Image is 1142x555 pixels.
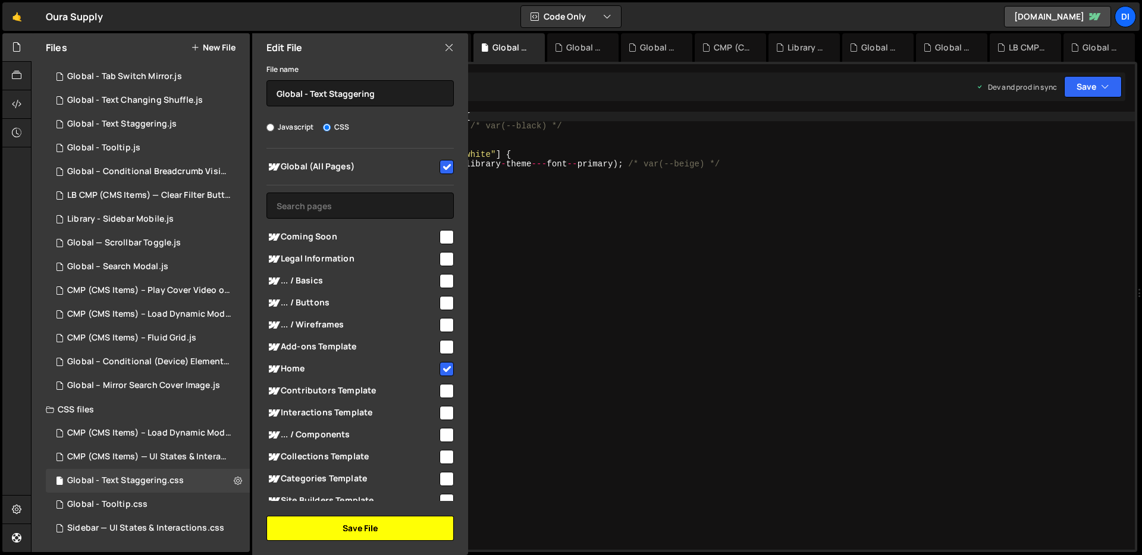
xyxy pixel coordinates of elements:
[67,475,184,486] div: Global - Text Staggering.css
[46,112,250,136] div: 14937/44781.js
[266,41,302,54] h2: Edit File
[266,472,438,486] span: Categories Template
[46,421,254,445] div: 14937/38909.css
[266,406,438,420] span: Interactions Template
[67,428,231,439] div: CMP (CMS Items) – Load Dynamic Modal (AJAX).css
[46,231,250,255] div: 14937/39947.js
[46,89,250,112] div: Global - Text Changing Shuffle.js
[566,42,604,53] div: Global - Search Modal Logic.js
[935,42,973,53] div: Global - Notification Toasters.js
[266,428,438,442] span: ... / Components
[976,82,1057,92] div: Dev and prod in sync
[266,252,438,266] span: Legal Information
[266,121,314,133] label: Javascript
[266,516,454,541] button: Save File
[266,296,438,310] span: ... / Buttons
[323,121,349,133] label: CSS
[46,516,250,540] div: 14937/44789.css
[67,261,168,272] div: Global – Search Modal.js
[266,340,438,354] span: Add-ons Template
[266,494,438,508] span: Site Builders Template
[266,230,438,244] span: Coming Soon
[1004,6,1111,27] a: [DOMAIN_NAME]
[67,71,182,82] div: Global - Tab Switch Mirror.js
[46,207,250,231] div: 14937/44593.js
[266,318,438,332] span: ... / Wireframes
[46,65,250,89] div: 14937/44975.js
[67,285,231,296] div: CMP (CMS Items) – Play Cover Video on Hover.js
[46,41,67,54] h2: Files
[67,499,148,510] div: Global - Tooltip.css
[46,10,103,24] div: Oura Supply
[1009,42,1047,53] div: LB CMP (CMS Items) — Clear Filter Buttons.js
[1083,42,1121,53] div: Global - Copy To Clipboard.js
[67,190,231,201] div: LB CMP (CMS Items) — Clear Filter Buttons.js
[46,136,250,160] div: 14937/44562.js
[46,255,250,279] div: 14937/38913.js
[67,357,231,367] div: Global – Conditional (Device) Element Visibility.js
[67,143,140,153] div: Global - Tooltip.js
[67,523,224,534] div: Sidebar — UI States & Interactions.css
[640,42,678,53] div: Global - Text Staggering.js
[46,469,250,493] div: 14937/44933.css
[492,42,531,53] div: Global - Text Staggering.css
[266,193,454,219] input: Search pages
[46,350,254,374] div: 14937/38915.js
[266,124,274,131] input: Javascript
[67,95,203,106] div: Global - Text Changing Shuffle.js
[266,80,454,106] input: Name
[1115,6,1136,27] a: Di
[266,450,438,464] span: Collections Template
[67,119,177,130] div: Global - Text Staggering.js
[67,380,220,391] div: Global – Mirror Search Cover Image.js
[323,124,331,131] input: CSS
[46,184,254,207] div: 14937/43376.js
[861,42,899,53] div: Global - Offline Mode.js
[714,42,752,53] div: CMP (CMS Page) - Rich Text Highlight Pill.js
[46,279,254,302] div: 14937/38901.js
[1064,76,1122,97] button: Save
[67,214,174,225] div: Library - Sidebar Mobile.js
[46,374,250,398] div: 14937/38911.js
[191,43,236,52] button: New File
[67,166,231,177] div: Global – Conditional Breadcrumb Visibility.js
[67,238,181,248] div: Global — Scrollbar Toggle.js
[521,6,621,27] button: Code Only
[46,160,254,184] div: 14937/44170.js
[46,445,254,469] div: 14937/43533.css
[32,398,250,421] div: CSS files
[67,333,196,343] div: CMP (CMS Items) – Fluid Grid.js
[46,493,250,516] div: 14937/44563.css
[266,64,299,75] label: File name
[67,309,231,320] div: CMP (CMS Items) – Load Dynamic Modal (AJAX).js
[788,42,826,53] div: Library - Sidebar Mobile.js
[266,160,438,174] span: Global (All Pages)
[266,274,438,288] span: ... / Basics
[67,452,231,462] div: CMP (CMS Items) — UI States & Interactions.css
[46,326,250,350] div: 14937/38918.js
[266,362,438,376] span: Home
[46,302,254,326] div: 14937/38910.js
[2,2,32,31] a: 🤙
[266,384,438,398] span: Contributors Template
